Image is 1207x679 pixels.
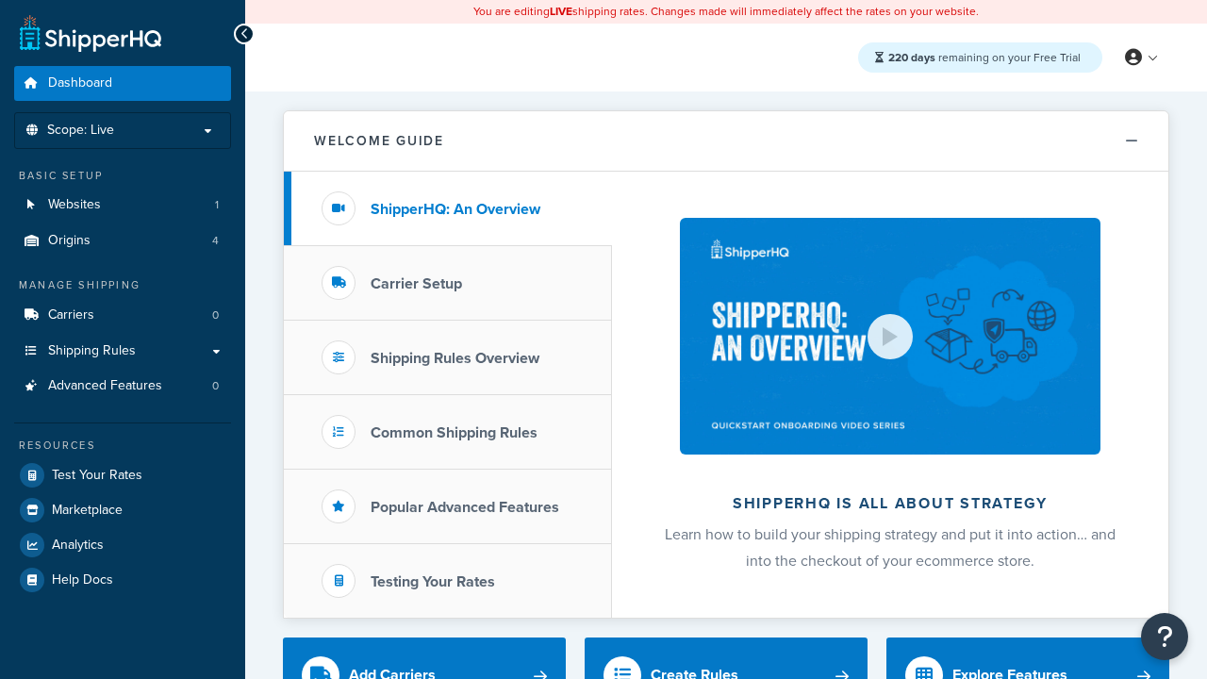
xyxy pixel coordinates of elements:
[52,503,123,519] span: Marketplace
[662,495,1118,512] h2: ShipperHQ is all about strategy
[52,572,113,588] span: Help Docs
[212,233,219,249] span: 4
[14,66,231,101] a: Dashboard
[14,298,231,333] li: Carriers
[14,528,231,562] a: Analytics
[14,493,231,527] a: Marketplace
[550,3,572,20] b: LIVE
[665,523,1116,571] span: Learn how to build your shipping strategy and put it into action… and into the checkout of your e...
[371,573,495,590] h3: Testing Your Rates
[14,224,231,258] li: Origins
[14,188,231,223] a: Websites1
[48,75,112,91] span: Dashboard
[48,378,162,394] span: Advanced Features
[47,123,114,139] span: Scope: Live
[314,134,444,148] h2: Welcome Guide
[14,369,231,404] a: Advanced Features0
[14,224,231,258] a: Origins4
[52,538,104,554] span: Analytics
[48,197,101,213] span: Websites
[888,49,1081,66] span: remaining on your Free Trial
[215,197,219,213] span: 1
[14,188,231,223] li: Websites
[680,218,1100,455] img: ShipperHQ is all about strategy
[14,168,231,184] div: Basic Setup
[212,307,219,323] span: 0
[14,369,231,404] li: Advanced Features
[284,111,1168,172] button: Welcome Guide
[14,334,231,369] a: Shipping Rules
[1141,613,1188,660] button: Open Resource Center
[14,438,231,454] div: Resources
[371,350,539,367] h3: Shipping Rules Overview
[14,277,231,293] div: Manage Shipping
[52,468,142,484] span: Test Your Rates
[371,201,540,218] h3: ShipperHQ: An Overview
[212,378,219,394] span: 0
[888,49,935,66] strong: 220 days
[371,424,537,441] h3: Common Shipping Rules
[371,499,559,516] h3: Popular Advanced Features
[371,275,462,292] h3: Carrier Setup
[14,563,231,597] a: Help Docs
[14,458,231,492] a: Test Your Rates
[48,307,94,323] span: Carriers
[48,233,91,249] span: Origins
[48,343,136,359] span: Shipping Rules
[14,298,231,333] a: Carriers0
